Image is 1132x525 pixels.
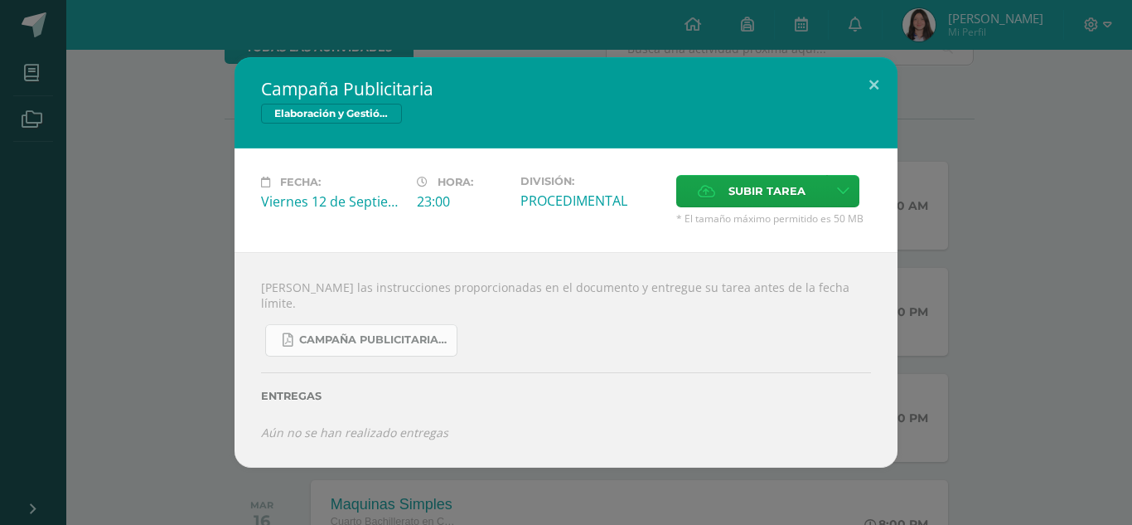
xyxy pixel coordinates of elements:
[265,324,457,357] a: Campaña Publicitaria.pdf
[261,104,402,124] span: Elaboración y Gestión de Proyectos
[261,77,871,100] h2: Campaña Publicitaria
[261,425,448,440] i: Aún no se han realizado entregas
[520,175,663,187] label: División:
[438,176,473,188] span: Hora:
[280,176,321,188] span: Fecha:
[417,192,507,211] div: 23:00
[676,211,871,226] span: * El tamaño máximo permitido es 50 MB
[261,192,404,211] div: Viernes 12 de Septiembre
[261,390,871,402] label: Entregas
[850,57,897,114] button: Close (Esc)
[299,333,448,347] span: Campaña Publicitaria.pdf
[235,252,897,468] div: [PERSON_NAME] las instrucciones proporcionadas en el documento y entregue su tarea antes de la fe...
[728,176,805,207] span: Subir tarea
[520,192,663,210] div: PROCEDIMENTAL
